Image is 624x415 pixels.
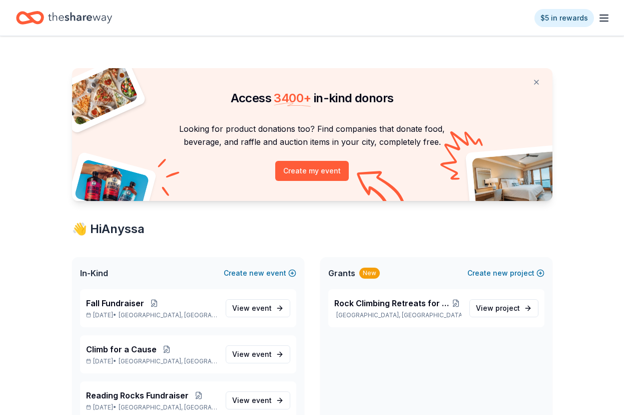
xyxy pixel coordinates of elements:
span: project [495,304,520,312]
a: $5 in rewards [534,9,594,27]
a: View event [226,299,290,317]
span: 3400 + [274,91,311,105]
span: Reading Rocks Fundraiser [86,389,189,401]
button: Createnewevent [224,267,296,279]
p: [DATE] • [86,357,218,365]
span: Fall Fundraiser [86,297,144,309]
button: Create my event [275,161,349,181]
p: [DATE] • [86,403,218,411]
span: View [232,302,272,314]
a: View event [226,345,290,363]
span: In-Kind [80,267,108,279]
span: event [252,304,272,312]
span: View [232,348,272,360]
span: [GEOGRAPHIC_DATA], [GEOGRAPHIC_DATA] [119,311,217,319]
span: new [249,267,264,279]
div: New [359,268,380,279]
span: View [232,394,272,406]
span: event [252,350,272,358]
span: [GEOGRAPHIC_DATA], [GEOGRAPHIC_DATA] [119,357,217,365]
span: Rock Climbing Retreats for Women with [MEDICAL_DATA] [334,297,451,309]
span: new [493,267,508,279]
span: View [476,302,520,314]
span: Grants [328,267,355,279]
div: 👋 Hi Anyssa [72,221,552,237]
a: Home [16,6,112,30]
p: Looking for product donations too? Find companies that donate food, beverage, and raffle and auct... [84,122,540,149]
a: View event [226,391,290,409]
img: Curvy arrow [357,171,407,209]
p: [GEOGRAPHIC_DATA], [GEOGRAPHIC_DATA] [334,311,461,319]
img: Pizza [61,62,139,126]
span: Climb for a Cause [86,343,157,355]
span: Access in-kind donors [231,91,394,105]
button: Createnewproject [467,267,544,279]
span: [GEOGRAPHIC_DATA], [GEOGRAPHIC_DATA] [119,403,217,411]
p: [DATE] • [86,311,218,319]
span: event [252,396,272,404]
a: View project [469,299,538,317]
